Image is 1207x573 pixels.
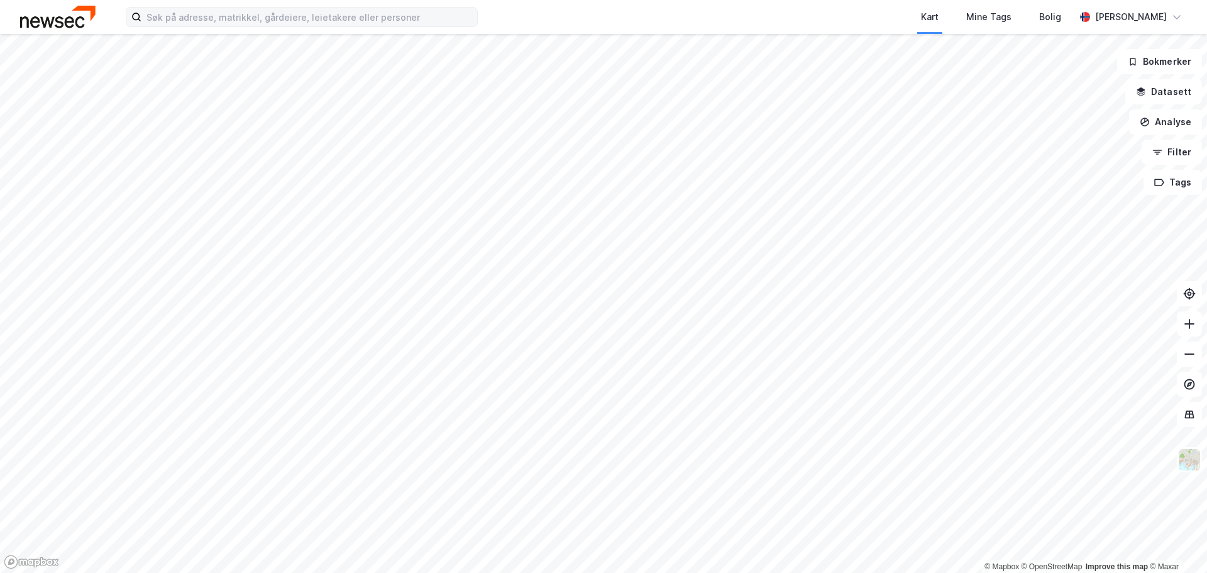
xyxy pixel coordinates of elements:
img: Z [1177,448,1201,472]
div: Mine Tags [966,9,1011,25]
button: Analyse [1129,109,1202,135]
button: Tags [1144,170,1202,195]
button: Bokmerker [1117,49,1202,74]
div: [PERSON_NAME] [1095,9,1167,25]
div: Kart [921,9,939,25]
a: Mapbox [984,562,1019,571]
button: Datasett [1125,79,1202,104]
a: Improve this map [1086,562,1148,571]
iframe: Chat Widget [1144,513,1207,573]
img: newsec-logo.f6e21ccffca1b3a03d2d.png [20,6,96,28]
div: Bolig [1039,9,1061,25]
input: Søk på adresse, matrikkel, gårdeiere, leietakere eller personer [141,8,477,26]
a: OpenStreetMap [1022,562,1083,571]
a: Mapbox homepage [4,555,59,569]
button: Filter [1142,140,1202,165]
